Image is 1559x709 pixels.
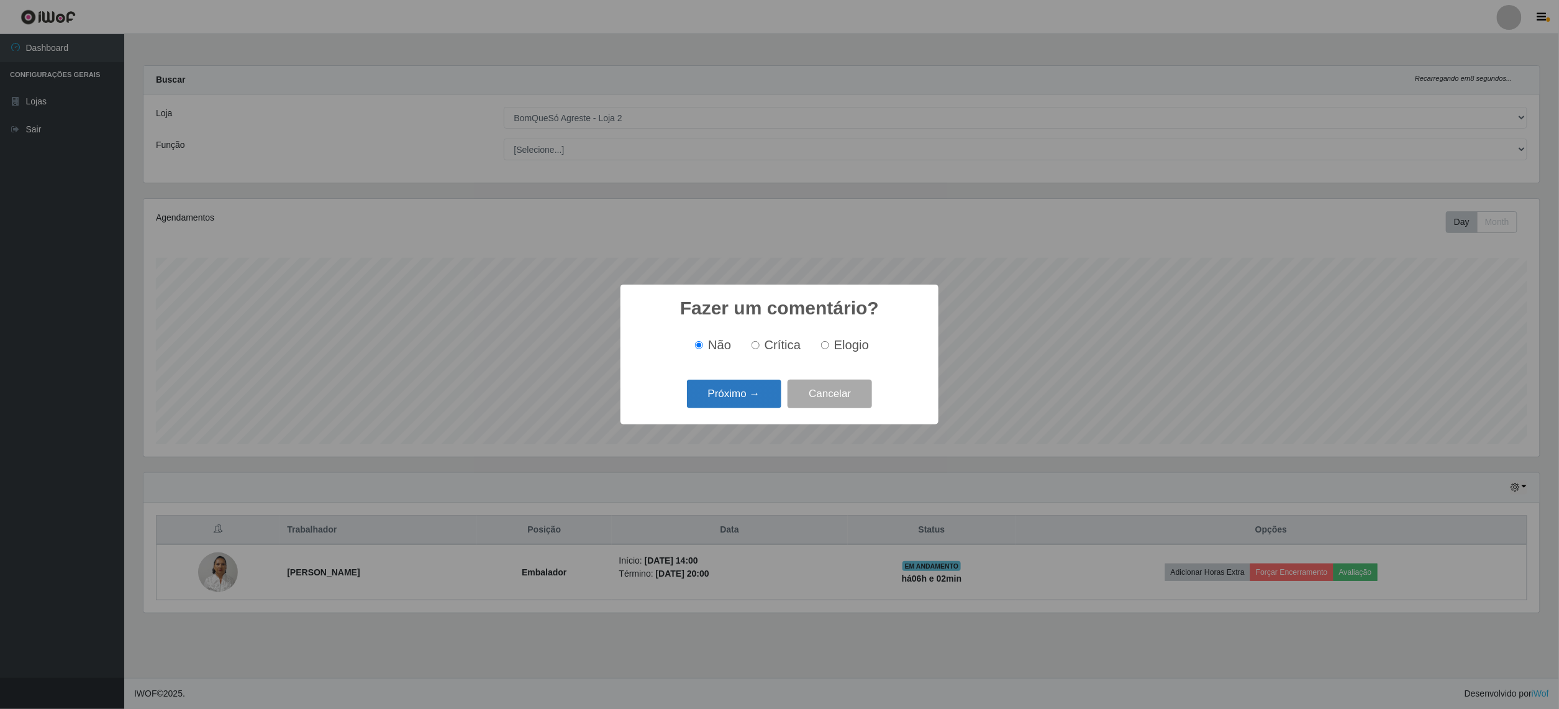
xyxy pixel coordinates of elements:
[752,341,760,349] input: Crítica
[687,380,781,409] button: Próximo →
[788,380,872,409] button: Cancelar
[821,341,829,349] input: Elogio
[708,338,731,352] span: Não
[834,338,869,352] span: Elogio
[695,341,703,349] input: Não
[680,297,879,319] h2: Fazer um comentário?
[765,338,801,352] span: Crítica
